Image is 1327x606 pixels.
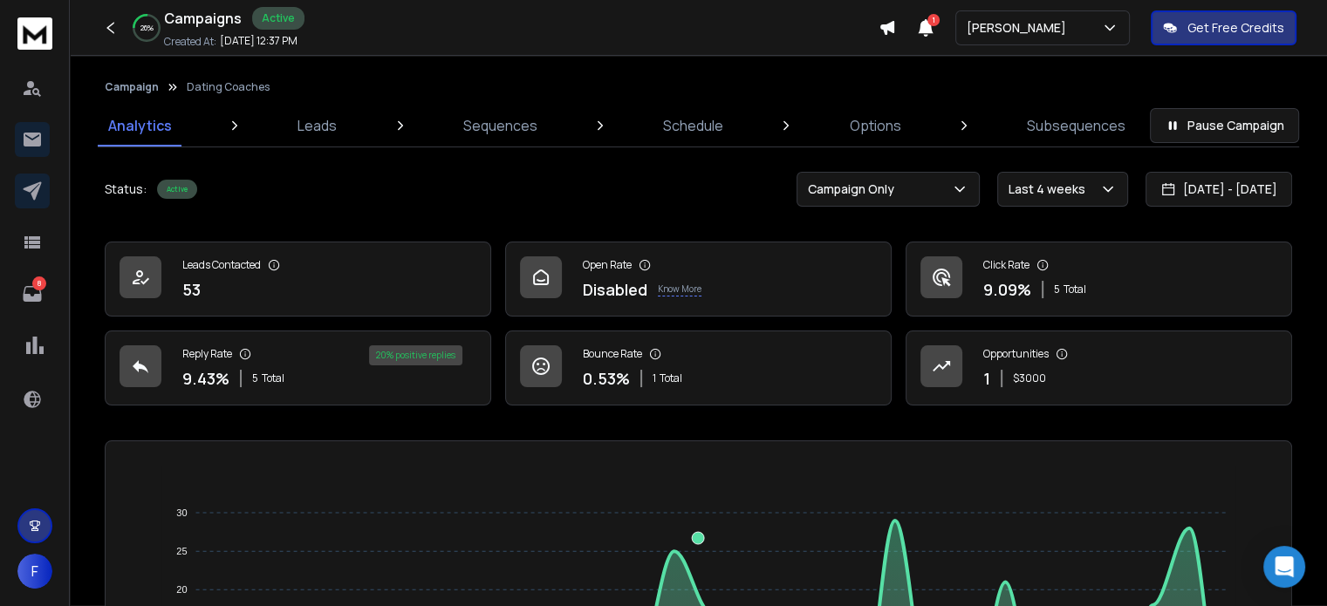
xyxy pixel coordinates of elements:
[1016,105,1136,146] a: Subsequences
[177,584,188,595] tspan: 20
[105,80,159,94] button: Campaign
[663,115,723,136] p: Schedule
[15,276,50,311] a: 8
[140,23,154,33] p: 26 %
[98,105,182,146] a: Analytics
[182,258,261,272] p: Leads Contacted
[262,371,284,385] span: Total
[583,366,630,391] p: 0.53 %
[583,258,632,272] p: Open Rate
[1054,283,1060,296] span: 5
[658,283,701,296] p: Know More
[1150,108,1299,143] button: Pause Campaign
[583,347,642,361] p: Bounce Rate
[298,115,337,136] p: Leads
[660,371,682,385] span: Total
[967,19,1073,37] p: [PERSON_NAME]
[1187,19,1284,37] p: Get Free Credits
[108,115,172,136] p: Analytics
[808,180,901,198] p: Campaign Only
[1013,371,1046,385] p: $ 3000
[220,34,298,48] p: [DATE] 12:37 PM
[839,105,912,146] a: Options
[505,330,892,405] a: Bounce Rate0.53%1Total
[17,554,52,589] button: F
[653,371,656,385] span: 1
[17,17,52,50] img: logo
[182,277,201,302] p: 53
[1146,172,1292,207] button: [DATE] - [DATE]
[1151,10,1296,45] button: Get Free Credits
[105,242,491,317] a: Leads Contacted53
[983,277,1031,302] p: 9.09 %
[182,366,229,391] p: 9.43 %
[927,14,940,26] span: 1
[157,180,197,199] div: Active
[1064,283,1086,296] span: Total
[164,35,216,49] p: Created At:
[1027,115,1125,136] p: Subsequences
[105,330,491,405] a: Reply Rate9.43%5Total20% positive replies
[505,242,892,317] a: Open RateDisabledKnow More
[653,105,734,146] a: Schedule
[983,258,1029,272] p: Click Rate
[369,345,462,365] div: 20 % positive replies
[850,115,901,136] p: Options
[463,115,537,136] p: Sequences
[177,546,188,556] tspan: 25
[983,366,990,391] p: 1
[187,80,270,94] p: Dating Coaches
[906,242,1292,317] a: Click Rate9.09%5Total
[983,347,1049,361] p: Opportunities
[32,276,46,290] p: 8
[164,8,242,29] h1: Campaigns
[583,277,647,302] p: Disabled
[252,371,258,385] span: 5
[1009,180,1092,198] p: Last 4 weeks
[105,180,147,198] p: Status:
[182,347,232,361] p: Reply Rate
[287,105,347,146] a: Leads
[1263,546,1305,588] div: Open Intercom Messenger
[906,330,1292,405] a: Opportunities1$3000
[252,7,304,30] div: Active
[453,105,548,146] a: Sequences
[177,507,188,518] tspan: 30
